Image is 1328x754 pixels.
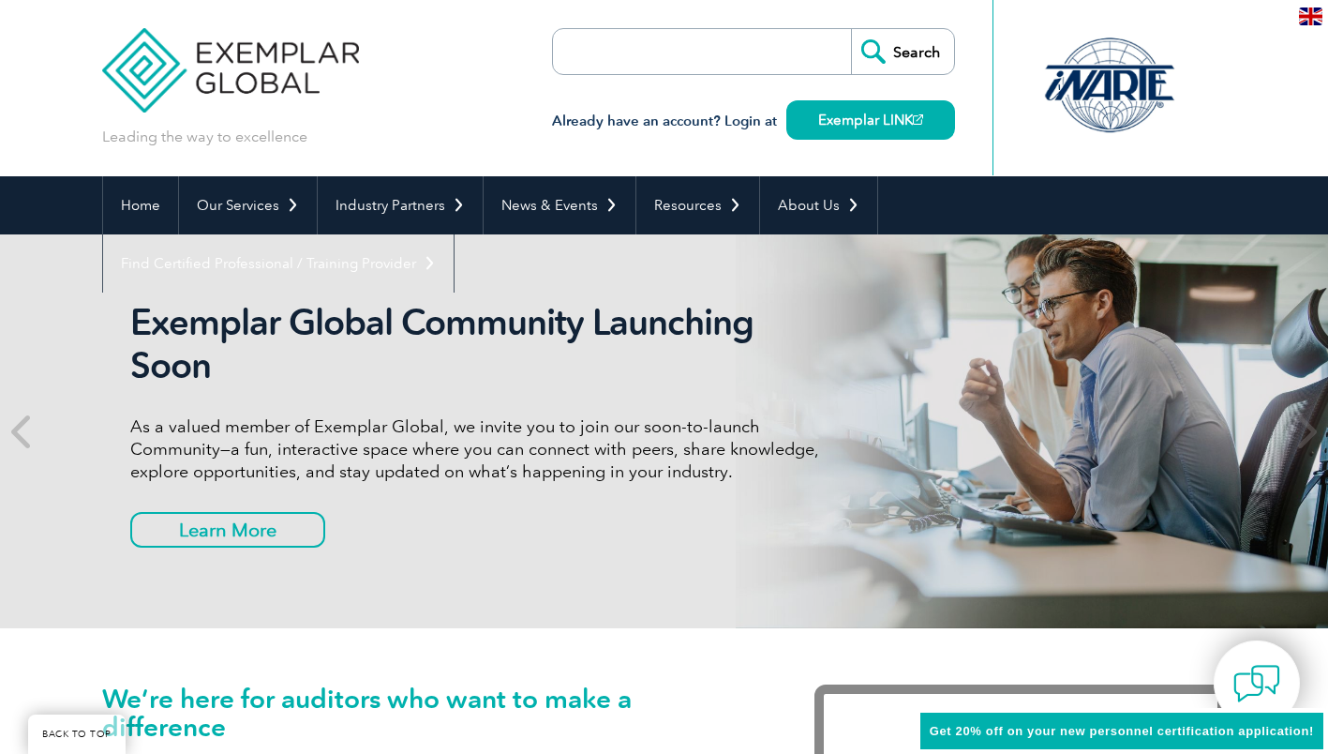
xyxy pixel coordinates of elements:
[786,100,955,140] a: Exemplar LINK
[102,127,307,147] p: Leading the way to excellence
[636,176,759,234] a: Resources
[851,29,954,74] input: Search
[1233,660,1280,707] img: contact-chat.png
[1299,8,1322,25] img: en
[179,176,317,234] a: Our Services
[130,301,833,387] h2: Exemplar Global Community Launching Soon
[760,176,877,234] a: About Us
[484,176,635,234] a: News & Events
[103,234,454,293] a: Find Certified Professional / Training Provider
[930,724,1314,738] span: Get 20% off on your new personnel certification application!
[130,415,833,483] p: As a valued member of Exemplar Global, we invite you to join our soon-to-launch Community—a fun, ...
[318,176,483,234] a: Industry Partners
[102,685,758,741] h1: We’re here for auditors who want to make a difference
[130,512,325,548] a: Learn More
[103,176,178,234] a: Home
[913,114,923,125] img: open_square.png
[552,110,955,133] h3: Already have an account? Login at
[28,715,126,754] a: BACK TO TOP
